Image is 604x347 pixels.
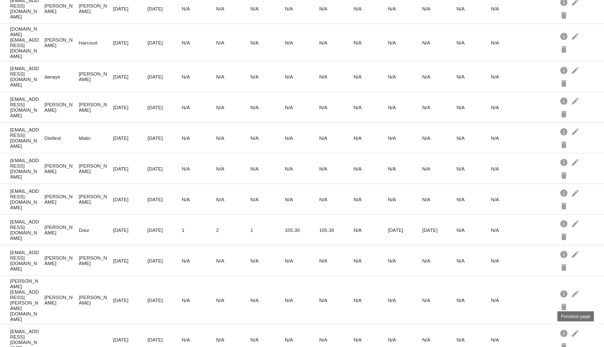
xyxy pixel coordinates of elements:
mat-cell: N/A [216,335,251,344]
mat-cell: N/A [457,335,491,344]
mat-cell: N/A [354,295,388,305]
mat-icon: edit [571,94,581,107]
mat-cell: N/A [388,195,422,204]
mat-cell: N/A [422,295,457,305]
mat-icon: info [559,63,570,76]
mat-cell: N/A [388,72,422,81]
mat-cell: [DATE] [113,164,147,173]
mat-cell: N/A [354,133,388,143]
mat-cell: [EMAIL_ADDRESS][DOMAIN_NAME] [10,247,45,273]
mat-icon: delete [559,260,570,273]
mat-cell: [DATE] [147,4,182,13]
mat-cell: [DATE] [147,133,182,143]
mat-cell: [EMAIL_ADDRESS][DOMAIN_NAME] [10,63,45,89]
mat-cell: N/A [491,4,525,13]
mat-cell: [PERSON_NAME] [45,1,79,16]
mat-cell: [DATE] [147,225,182,235]
mat-cell: N/A [457,225,491,235]
mat-icon: edit [571,125,581,138]
mat-cell: N/A [388,38,422,47]
mat-cell: N/A [182,103,216,112]
mat-cell: N/A [285,38,319,47]
mat-cell: [PERSON_NAME] [45,222,79,237]
mat-cell: N/A [319,295,354,305]
mat-icon: delete [559,230,570,243]
mat-cell: N/A [216,295,251,305]
mat-cell: [PERSON_NAME] [45,35,79,50]
mat-cell: N/A [388,164,422,173]
mat-icon: info [559,125,570,138]
mat-icon: delete [559,8,570,21]
mat-cell: [DATE] [147,72,182,81]
mat-cell: [PERSON_NAME] [79,192,113,207]
mat-cell: N/A [422,164,457,173]
mat-cell: N/A [216,4,251,13]
mat-cell: N/A [285,335,319,344]
mat-cell: Matin [79,133,113,143]
mat-cell: N/A [457,256,491,266]
mat-cell: N/A [422,103,457,112]
mat-cell: N/A [182,256,216,266]
mat-cell: N/A [491,133,525,143]
mat-cell: N/A [491,195,525,204]
mat-cell: N/A [354,38,388,47]
mat-icon: edit [571,287,581,300]
mat-cell: N/A [388,295,422,305]
mat-cell: [DATE] [113,335,147,344]
mat-cell: [DATE] [147,38,182,47]
mat-cell: N/A [250,4,285,13]
mat-cell: N/A [354,256,388,266]
mat-icon: delete [559,138,570,151]
mat-cell: N/A [354,72,388,81]
mat-cell: [PERSON_NAME] [45,100,79,115]
mat-cell: [DATE] [113,72,147,81]
mat-cell: [EMAIL_ADDRESS][DOMAIN_NAME] [10,155,45,181]
mat-icon: edit [571,217,581,230]
mat-cell: N/A [319,164,354,173]
mat-cell: N/A [457,195,491,204]
mat-icon: delete [559,107,570,120]
mat-cell: [PERSON_NAME] [79,69,113,84]
mat-cell: [PERSON_NAME] [79,1,113,16]
mat-cell: N/A [182,295,216,305]
mat-cell: [DATE] [422,225,457,235]
mat-cell: danaye [45,72,79,81]
mat-cell: [DATE] [113,133,147,143]
mat-cell: [DATE] [147,164,182,173]
mat-cell: N/A [216,103,251,112]
mat-cell: [DATE] [147,256,182,266]
mat-cell: N/A [457,72,491,81]
mat-cell: N/A [319,72,354,81]
mat-cell: N/A [422,335,457,344]
mat-cell: N/A [319,103,354,112]
mat-icon: edit [571,186,581,199]
mat-cell: N/A [250,38,285,47]
mat-cell: [DATE] [113,225,147,235]
mat-cell: N/A [285,256,319,266]
mat-cell: N/A [285,164,319,173]
mat-cell: [PERSON_NAME] [45,161,79,176]
mat-cell: N/A [319,195,354,204]
mat-cell: N/A [388,335,422,344]
mat-cell: [DOMAIN_NAME][EMAIL_ADDRESS][DOMAIN_NAME] [10,24,45,61]
mat-cell: N/A [285,133,319,143]
mat-cell: [PERSON_NAME] [45,192,79,207]
mat-icon: delete [559,42,570,55]
mat-cell: N/A [388,133,422,143]
mat-cell: N/A [182,72,216,81]
mat-icon: edit [571,29,581,42]
mat-cell: N/A [319,133,354,143]
mat-icon: edit [571,326,581,339]
mat-cell: N/A [285,4,319,13]
mat-cell: N/A [216,38,251,47]
mat-cell: N/A [216,195,251,204]
mat-icon: info [559,326,570,339]
mat-cell: Dour [79,225,113,235]
mat-cell: N/A [285,103,319,112]
mat-cell: [PERSON_NAME] [79,253,113,268]
mat-cell: [DATE] [113,103,147,112]
mat-cell: N/A [457,295,491,305]
mat-cell: 2 [216,225,251,235]
mat-cell: [PERSON_NAME] [45,292,79,308]
mat-cell: N/A [491,225,525,235]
